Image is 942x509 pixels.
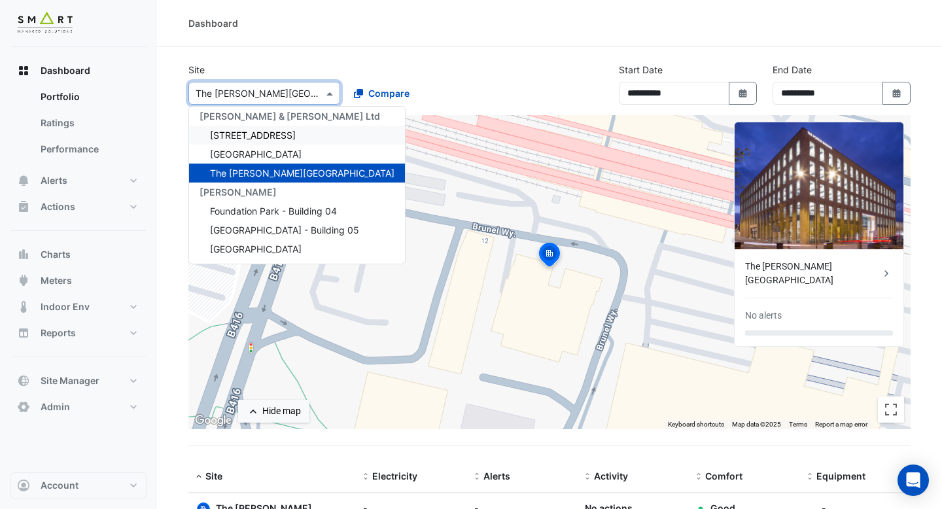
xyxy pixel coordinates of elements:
[41,300,90,313] span: Indoor Env
[192,412,235,429] img: Google
[41,326,76,340] span: Reports
[773,63,812,77] label: End Date
[535,241,564,272] img: site-pin-selected.svg
[210,243,302,254] span: [GEOGRAPHIC_DATA]
[10,58,147,84] button: Dashboard
[483,470,510,482] span: Alerts
[732,421,781,428] span: Map data ©2025
[17,200,30,213] app-icon: Actions
[17,248,30,261] app-icon: Charts
[345,82,418,105] button: Compare
[668,420,724,429] button: Keyboard shortcuts
[10,394,147,420] button: Admin
[10,368,147,394] button: Site Manager
[17,400,30,413] app-icon: Admin
[745,260,880,287] div: The [PERSON_NAME][GEOGRAPHIC_DATA]
[17,64,30,77] app-icon: Dashboard
[789,421,807,428] a: Terms (opens in new tab)
[41,374,99,387] span: Site Manager
[210,224,359,236] span: [GEOGRAPHIC_DATA] - Building 05
[210,149,302,160] span: [GEOGRAPHIC_DATA]
[200,111,380,122] span: [PERSON_NAME] & [PERSON_NAME] Ltd
[17,174,30,187] app-icon: Alerts
[210,205,337,217] span: Foundation Park - Building 04
[30,84,147,110] a: Portfolio
[41,64,90,77] span: Dashboard
[17,274,30,287] app-icon: Meters
[41,479,78,492] span: Account
[878,396,904,423] button: Toggle fullscreen view
[189,107,405,264] div: Options List
[10,294,147,320] button: Indoor Env
[10,472,147,499] button: Account
[41,274,72,287] span: Meters
[188,16,238,30] div: Dashboard
[30,136,147,162] a: Performance
[816,470,865,482] span: Equipment
[705,470,742,482] span: Comfort
[619,63,663,77] label: Start Date
[41,400,70,413] span: Admin
[262,404,301,418] div: Hide map
[17,374,30,387] app-icon: Site Manager
[10,194,147,220] button: Actions
[41,200,75,213] span: Actions
[898,465,929,496] div: Open Intercom Messenger
[30,110,147,136] a: Ratings
[368,86,410,100] span: Compare
[41,248,71,261] span: Charts
[238,400,309,423] button: Hide map
[10,84,147,167] div: Dashboard
[372,470,417,482] span: Electricity
[10,167,147,194] button: Alerts
[745,309,782,323] div: No alerts
[735,122,903,249] img: The Porter Building
[16,10,75,37] img: Company Logo
[891,88,903,99] fa-icon: Select Date
[17,326,30,340] app-icon: Reports
[17,300,30,313] app-icon: Indoor Env
[737,88,749,99] fa-icon: Select Date
[10,320,147,346] button: Reports
[41,174,67,187] span: Alerts
[205,470,222,482] span: Site
[10,241,147,268] button: Charts
[192,412,235,429] a: Open this area in Google Maps (opens a new window)
[594,470,628,482] span: Activity
[815,421,867,428] a: Report a map error
[210,130,296,141] span: [STREET_ADDRESS]
[210,167,394,179] span: The [PERSON_NAME][GEOGRAPHIC_DATA]
[200,186,277,198] span: [PERSON_NAME]
[188,63,205,77] label: Site
[10,268,147,294] button: Meters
